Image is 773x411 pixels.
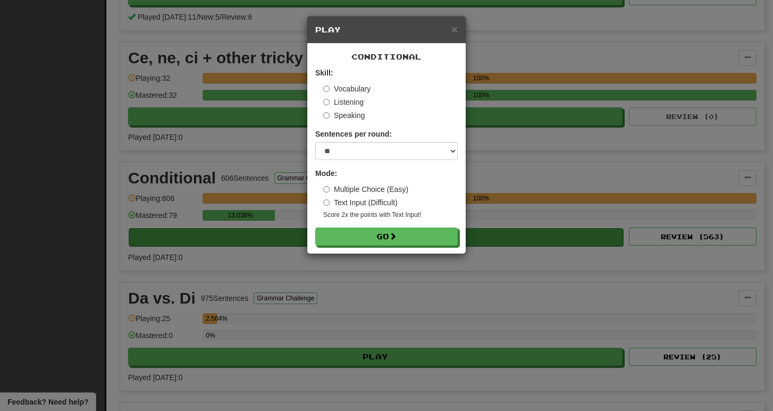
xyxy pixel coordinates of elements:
label: Listening [323,97,364,107]
label: Vocabulary [323,83,371,94]
input: Text Input (Difficult) [323,199,330,206]
small: Score 2x the points with Text Input ! [323,211,458,220]
input: Speaking [323,112,330,119]
label: Text Input (Difficult) [323,197,398,208]
label: Sentences per round: [315,129,392,139]
span: × [451,23,458,35]
label: Multiple Choice (Easy) [323,184,408,195]
input: Listening [323,99,330,105]
button: Go [315,228,458,246]
span: Conditional [351,52,422,61]
strong: Skill: [315,69,333,77]
input: Multiple Choice (Easy) [323,186,330,192]
button: Close [451,23,458,35]
input: Vocabulary [323,86,330,92]
strong: Mode: [315,169,337,178]
label: Speaking [323,110,365,121]
h5: Play [315,24,458,35]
